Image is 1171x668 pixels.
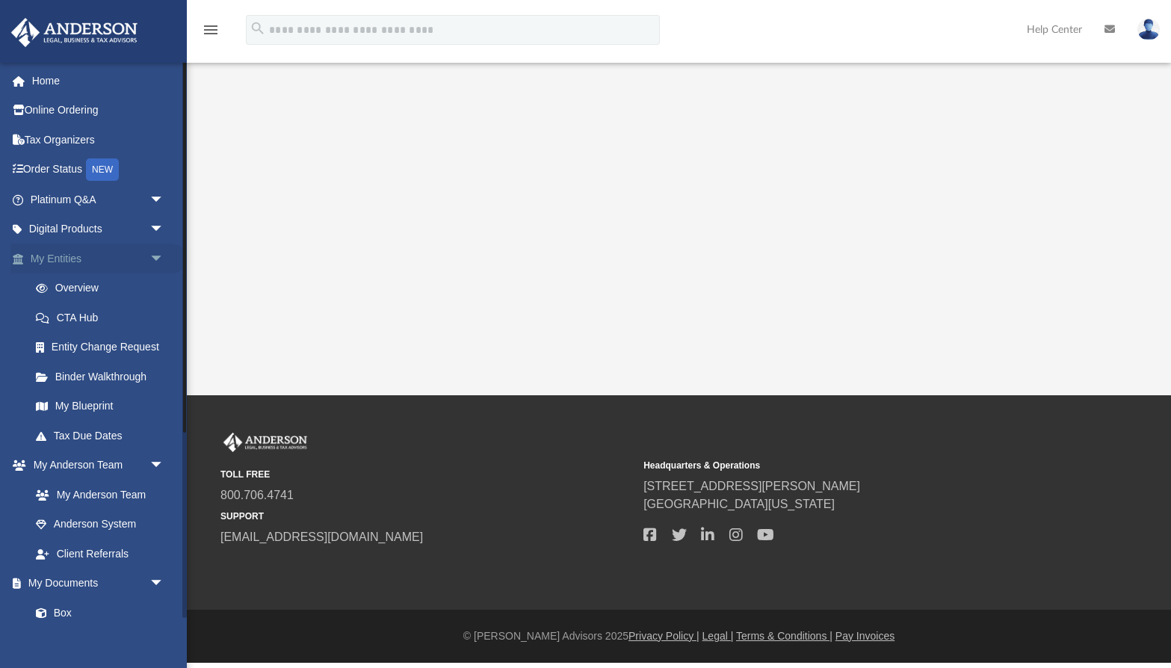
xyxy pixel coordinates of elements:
a: [EMAIL_ADDRESS][DOMAIN_NAME] [220,531,423,543]
span: arrow_drop_down [149,451,179,481]
a: Legal | [702,630,734,642]
a: Tax Due Dates [21,421,187,451]
i: search [250,20,266,37]
a: Digital Productsarrow_drop_down [10,214,187,244]
a: Pay Invoices [835,630,895,642]
a: My Blueprint [21,392,179,421]
a: menu [202,28,220,39]
a: Platinum Q&Aarrow_drop_down [10,185,187,214]
a: CTA Hub [21,303,187,333]
div: © [PERSON_NAME] Advisors 2025 [187,628,1171,644]
a: [STREET_ADDRESS][PERSON_NAME] [643,480,860,492]
img: User Pic [1137,19,1160,40]
small: TOLL FREE [220,468,633,481]
a: Overview [21,273,187,303]
img: Anderson Advisors Platinum Portal [7,18,142,47]
a: Terms & Conditions | [736,630,832,642]
span: arrow_drop_down [149,214,179,245]
span: arrow_drop_down [149,244,179,274]
a: Entity Change Request [21,333,187,362]
img: Anderson Advisors Platinum Portal [220,433,310,452]
span: arrow_drop_down [149,185,179,215]
a: Tax Organizers [10,125,187,155]
a: Privacy Policy | [628,630,699,642]
a: Client Referrals [21,539,179,569]
a: 800.706.4741 [220,489,294,501]
a: My Anderson Teamarrow_drop_down [10,451,179,480]
a: My Anderson Team [21,480,172,510]
small: SUPPORT [220,510,633,523]
a: Anderson System [21,510,179,539]
a: Box [21,598,172,628]
a: Binder Walkthrough [21,362,187,392]
span: arrow_drop_down [149,569,179,599]
a: Home [10,66,187,96]
a: My Entitiesarrow_drop_down [10,244,187,273]
small: Headquarters & Operations [643,459,1056,472]
a: [GEOGRAPHIC_DATA][US_STATE] [643,498,835,510]
a: Online Ordering [10,96,187,126]
a: My Documentsarrow_drop_down [10,569,179,599]
a: Order StatusNEW [10,155,187,185]
div: NEW [86,158,119,181]
i: menu [202,21,220,39]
